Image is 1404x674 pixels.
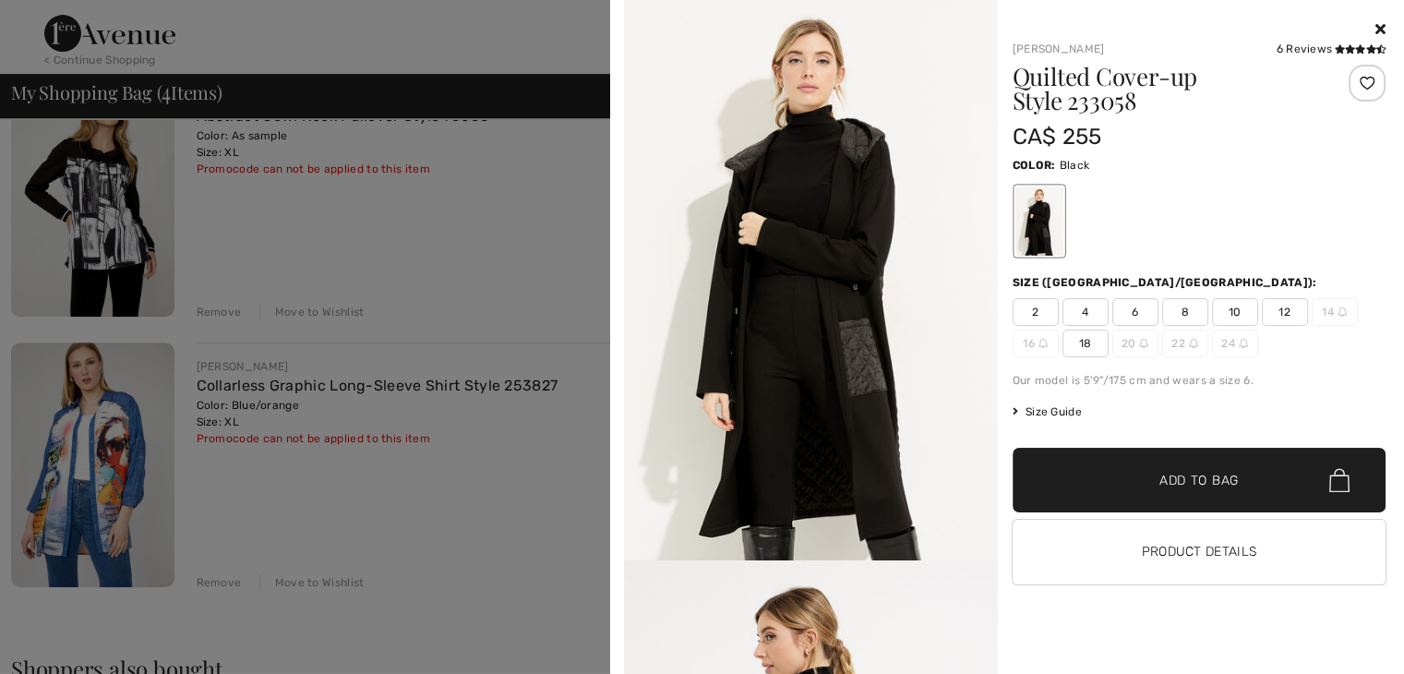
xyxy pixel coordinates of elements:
[1013,124,1102,150] span: CA$ 255
[1013,330,1059,357] span: 16
[41,13,78,30] span: Chat
[1212,330,1258,357] span: 24
[1013,448,1386,512] button: Add to Bag
[1014,187,1062,256] div: Black
[1139,339,1148,348] img: ring-m.svg
[1013,42,1105,55] a: [PERSON_NAME]
[1262,298,1308,326] span: 12
[1338,307,1347,317] img: ring-m.svg
[1013,403,1082,420] span: Size Guide
[1276,41,1386,57] div: 6 Reviews
[1189,339,1198,348] img: ring-m.svg
[1062,330,1109,357] span: 18
[1239,339,1248,348] img: ring-m.svg
[1013,274,1321,291] div: Size ([GEOGRAPHIC_DATA]/[GEOGRAPHIC_DATA]):
[1159,471,1239,490] span: Add to Bag
[1013,65,1324,113] h1: Quilted Cover-up Style 233058
[1013,159,1056,172] span: Color:
[1329,468,1350,492] img: Bag.svg
[1212,298,1258,326] span: 10
[1013,298,1059,326] span: 2
[1060,159,1090,172] span: Black
[1162,298,1208,326] span: 8
[1312,298,1358,326] span: 14
[1062,298,1109,326] span: 4
[1162,330,1208,357] span: 22
[1013,372,1386,389] div: Our model is 5'9"/175 cm and wears a size 6.
[1013,520,1386,584] button: Product Details
[1112,330,1158,357] span: 20
[1038,339,1048,348] img: ring-m.svg
[1112,298,1158,326] span: 6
